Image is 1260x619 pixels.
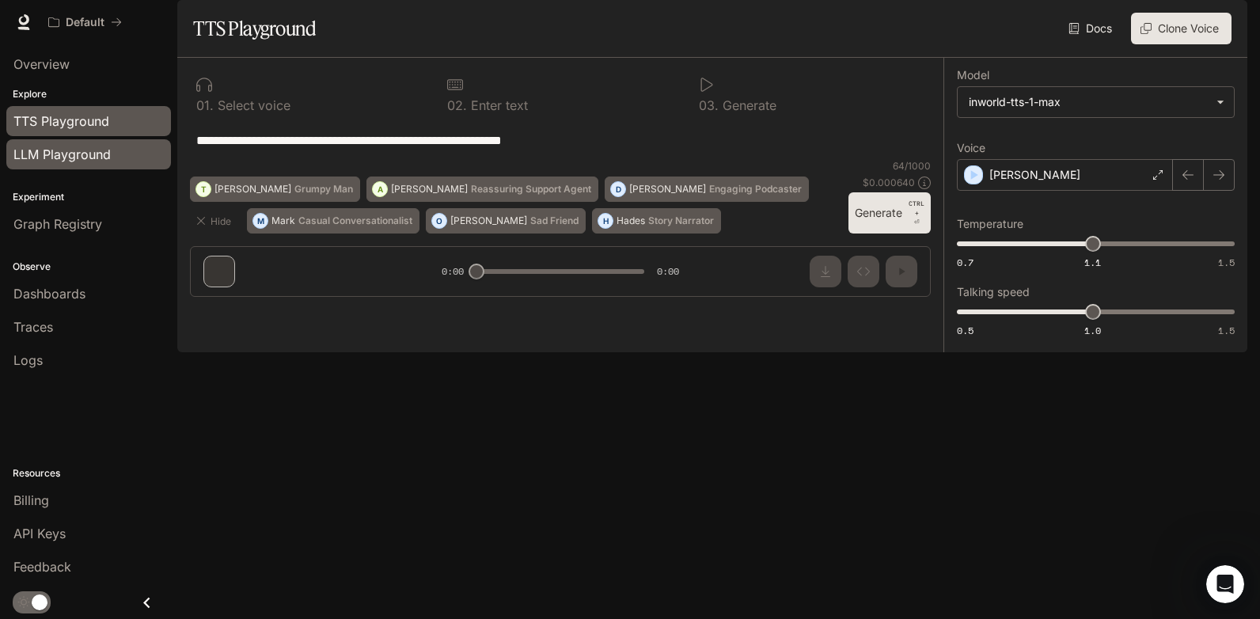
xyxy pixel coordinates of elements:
[1206,565,1244,603] iframe: Intercom live chat
[957,218,1023,230] p: Temperature
[957,287,1030,298] p: Talking speed
[373,177,387,202] div: A
[1218,324,1235,337] span: 1.5
[1131,13,1232,44] button: Clone Voice
[957,256,973,269] span: 0.7
[447,99,467,112] p: 0 2 .
[592,208,721,234] button: HHadesStory Narrator
[196,177,211,202] div: T
[471,184,591,194] p: Reassuring Support Agent
[432,208,446,234] div: O
[957,324,973,337] span: 0.5
[214,99,290,112] p: Select voice
[294,184,353,194] p: Grumpy Man
[629,184,706,194] p: [PERSON_NAME]
[957,142,985,154] p: Voice
[699,99,719,112] p: 0 3 .
[957,70,989,81] p: Model
[426,208,586,234] button: O[PERSON_NAME]Sad Friend
[1084,256,1101,269] span: 1.1
[1065,13,1118,44] a: Docs
[1084,324,1101,337] span: 1.0
[530,216,579,226] p: Sad Friend
[709,184,802,194] p: Engaging Podcaster
[648,216,714,226] p: Story Narrator
[190,208,241,234] button: Hide
[909,199,924,227] p: ⏎
[214,184,291,194] p: [PERSON_NAME]
[247,208,419,234] button: MMarkCasual Conversationalist
[271,216,295,226] p: Mark
[193,13,316,44] h1: TTS Playground
[863,176,915,189] p: $ 0.000640
[253,208,268,234] div: M
[893,159,931,173] p: 64 / 1000
[605,177,809,202] button: D[PERSON_NAME]Engaging Podcaster
[467,99,528,112] p: Enter text
[909,199,924,218] p: CTRL +
[598,208,613,234] div: H
[450,216,527,226] p: [PERSON_NAME]
[1218,256,1235,269] span: 1.5
[958,87,1234,117] div: inworld-tts-1-max
[617,216,645,226] p: Hades
[719,99,776,112] p: Generate
[989,167,1080,183] p: [PERSON_NAME]
[391,184,468,194] p: [PERSON_NAME]
[66,16,104,29] p: Default
[41,6,129,38] button: All workspaces
[969,94,1209,110] div: inworld-tts-1-max
[848,192,931,234] button: GenerateCTRL +⏎
[611,177,625,202] div: D
[196,99,214,112] p: 0 1 .
[298,216,412,226] p: Casual Conversationalist
[190,177,360,202] button: T[PERSON_NAME]Grumpy Man
[366,177,598,202] button: A[PERSON_NAME]Reassuring Support Agent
